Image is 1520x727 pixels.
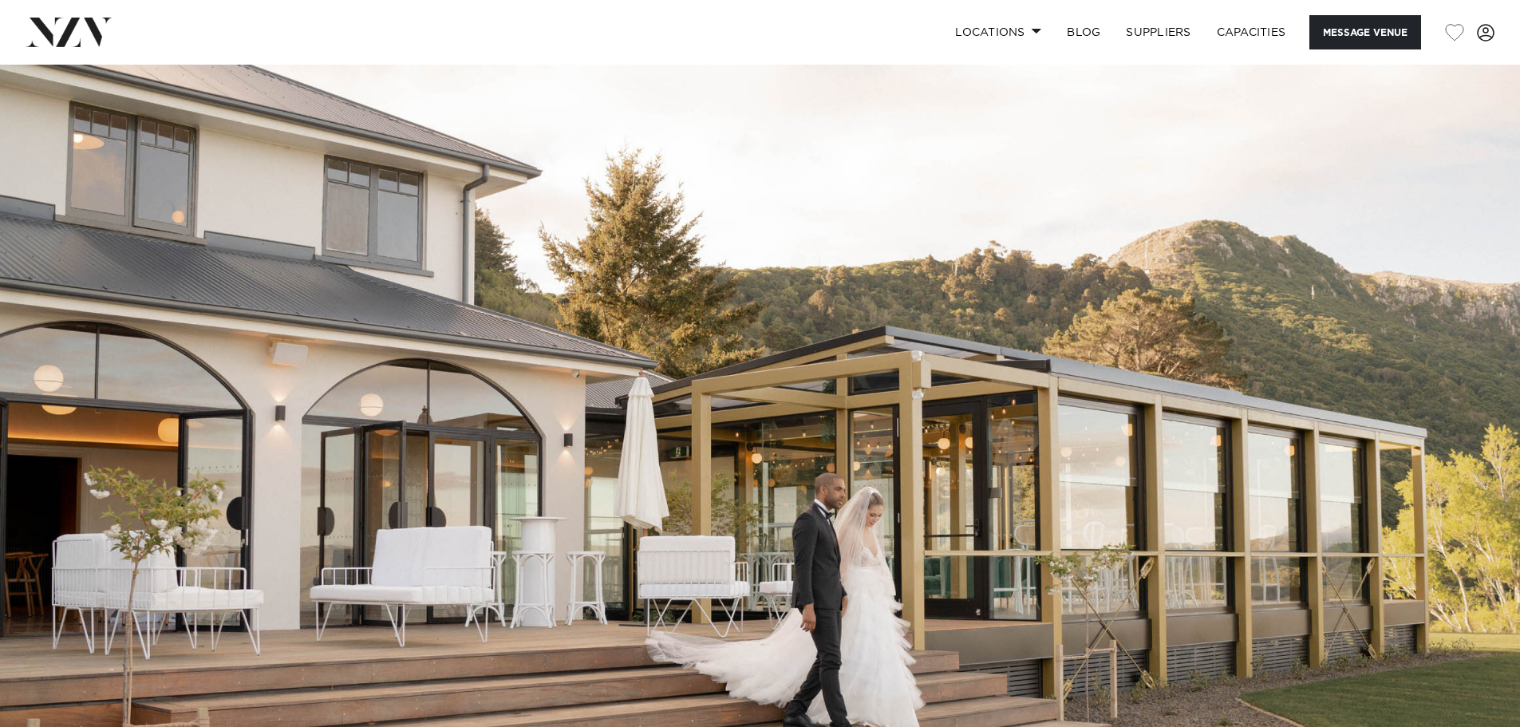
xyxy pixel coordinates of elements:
[1054,15,1113,49] a: BLOG
[26,18,113,46] img: nzv-logo.png
[1113,15,1203,49] a: SUPPLIERS
[1204,15,1299,49] a: Capacities
[1309,15,1421,49] button: Message Venue
[942,15,1054,49] a: Locations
